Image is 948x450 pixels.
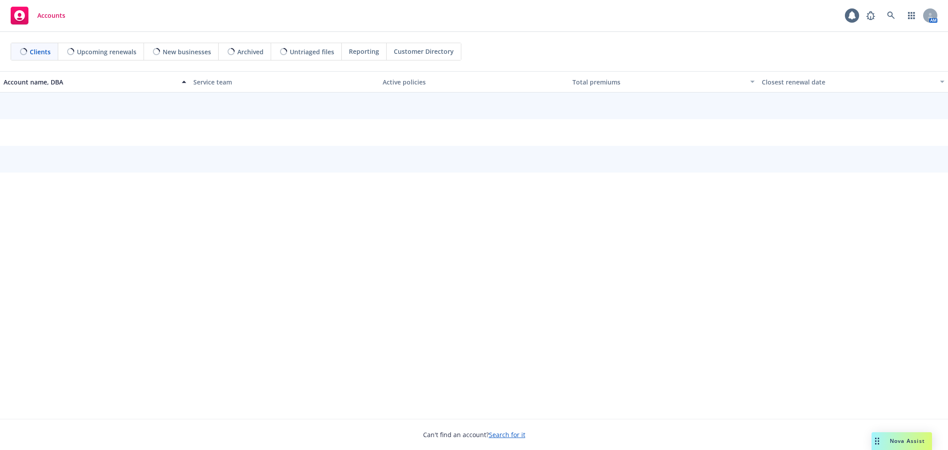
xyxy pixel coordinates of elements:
button: Closest renewal date [758,71,948,92]
span: Clients [30,47,51,56]
span: New businesses [163,47,211,56]
span: Archived [237,47,264,56]
button: Active policies [379,71,569,92]
span: Can't find an account? [423,430,525,439]
span: Untriaged files [290,47,334,56]
span: Customer Directory [394,47,454,56]
a: Switch app [903,7,920,24]
span: Upcoming renewals [77,47,136,56]
a: Search for it [489,430,525,439]
div: Account name, DBA [4,77,176,87]
a: Report a Bug [862,7,880,24]
span: Reporting [349,47,379,56]
a: Search [882,7,900,24]
span: Nova Assist [890,437,925,445]
a: Accounts [7,3,69,28]
div: Service team [193,77,376,87]
span: Accounts [37,12,65,19]
div: Total premiums [572,77,745,87]
div: Active policies [383,77,565,87]
div: Drag to move [872,432,883,450]
button: Service team [190,71,380,92]
button: Nova Assist [872,432,932,450]
div: Closest renewal date [762,77,935,87]
button: Total premiums [569,71,759,92]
